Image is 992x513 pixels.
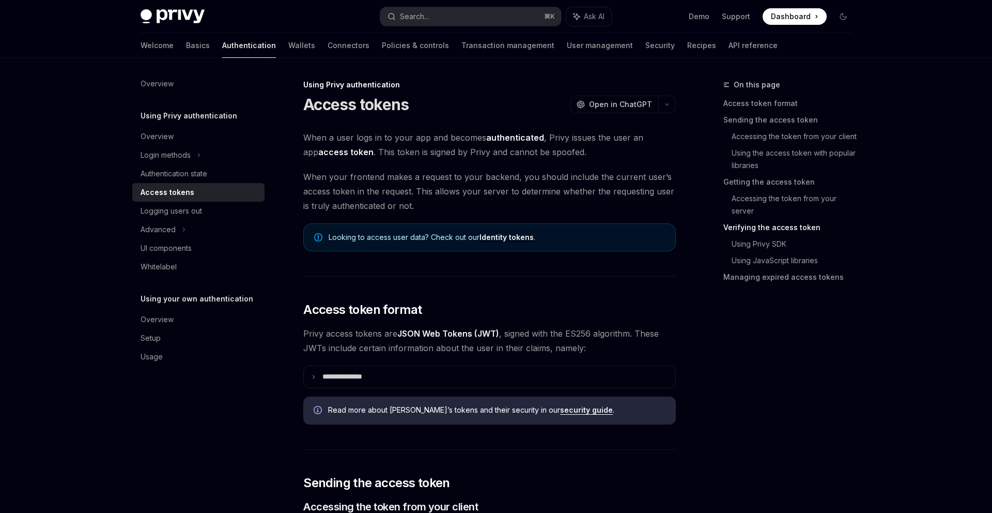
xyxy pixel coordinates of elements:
[132,258,265,276] a: Whitelabel
[723,269,860,285] a: Managing expired access tokens
[732,190,860,219] a: Accessing the token from your server
[141,149,191,161] div: Login methods
[141,186,194,199] div: Access tokens
[303,80,676,90] div: Using Privy authentication
[486,132,544,143] strong: authenticated
[186,33,210,58] a: Basics
[141,9,205,24] img: dark logo
[397,328,499,339] a: JSON Web Tokens (JWT)
[544,12,555,21] span: ⌘ K
[400,10,429,23] div: Search...
[141,351,163,363] div: Usage
[382,33,449,58] a: Policies & controls
[835,8,851,25] button: Toggle dark mode
[723,174,860,190] a: Getting the access token
[566,7,612,26] button: Ask AI
[288,33,315,58] a: Wallets
[567,33,633,58] a: User management
[303,326,676,355] span: Privy access tokens are , signed with the ES256 algorithm. These JWTs include certain information...
[314,406,324,416] svg: Info
[303,301,422,318] span: Access token format
[132,164,265,183] a: Authentication state
[141,168,207,180] div: Authentication state
[687,33,716,58] a: Recipes
[763,8,827,25] a: Dashboard
[380,7,561,26] button: Search...⌘K
[461,33,554,58] a: Transaction management
[589,99,652,110] span: Open in ChatGPT
[732,252,860,269] a: Using JavaScript libraries
[732,145,860,174] a: Using the access token with popular libraries
[560,405,613,415] a: security guide
[729,33,778,58] a: API reference
[722,11,750,22] a: Support
[723,95,860,112] a: Access token format
[132,329,265,348] a: Setup
[771,11,811,22] span: Dashboard
[723,112,860,128] a: Sending the access token
[328,405,665,415] span: Read more about [PERSON_NAME]’s tokens and their security in our .
[132,183,265,202] a: Access tokens
[303,130,676,159] span: When a user logs in to your app and becomes , Privy issues the user an app . This token is signed...
[141,293,253,305] h5: Using your own authentication
[222,33,276,58] a: Authentication
[318,147,374,157] strong: access token
[141,332,161,344] div: Setup
[132,310,265,329] a: Overview
[132,127,265,146] a: Overview
[141,110,237,122] h5: Using Privy authentication
[734,79,780,91] span: On this page
[141,33,174,58] a: Welcome
[303,475,450,491] span: Sending the access token
[732,236,860,252] a: Using Privy SDK
[723,219,860,236] a: Verifying the access token
[132,239,265,258] a: UI components
[584,11,605,22] span: Ask AI
[141,223,176,236] div: Advanced
[141,78,174,90] div: Overview
[689,11,709,22] a: Demo
[141,242,192,254] div: UI components
[132,202,265,220] a: Logging users out
[132,348,265,366] a: Usage
[329,232,665,243] span: Looking to access user data? Check out our .
[132,74,265,93] a: Overview
[141,261,177,273] div: Whitelabel
[732,128,860,145] a: Accessing the token from your client
[479,233,534,242] a: Identity tokens
[303,170,676,213] span: When your frontend makes a request to your backend, you should include the current user’s access ...
[303,95,409,114] h1: Access tokens
[141,313,174,326] div: Overview
[645,33,675,58] a: Security
[141,205,202,217] div: Logging users out
[570,96,658,113] button: Open in ChatGPT
[141,130,174,143] div: Overview
[314,233,322,242] svg: Note
[328,33,369,58] a: Connectors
